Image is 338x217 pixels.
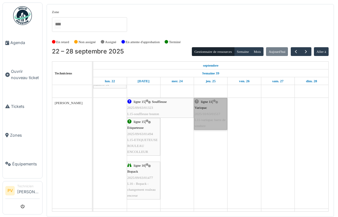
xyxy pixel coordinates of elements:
[201,69,221,77] a: Semaine 39
[314,47,329,56] button: Aller à
[127,132,153,136] span: 2025/09/63/01494
[3,92,42,121] a: Tickets
[79,39,96,45] label: Non assigné
[202,62,220,69] a: 22 septembre 2025
[54,20,61,29] input: Tous
[5,186,15,195] li: PV
[125,39,160,45] label: En attente d'approbation
[52,9,59,15] label: Zone
[291,47,301,56] button: Précédent
[136,77,151,85] a: 23 septembre 2025
[52,48,124,55] h2: 22 – 28 septembre 2025
[56,39,69,45] label: En retard
[11,68,40,80] span: Ouvrir nouveau ticket
[127,112,159,116] span: L15-souffleuse bouton
[17,184,40,189] div: Technicien
[5,184,40,199] a: PV Technicien[PERSON_NAME]
[266,47,288,56] button: Aujourd'hui
[127,163,160,199] div: |
[127,138,158,154] span: L15-ETIQUETEUSE ROULEAU ENCOLLEUR
[55,101,83,105] span: [PERSON_NAME]
[134,120,145,124] span: ligne 15
[271,77,285,85] a: 27 septembre 2025
[204,77,217,85] a: 25 septembre 2025
[11,103,40,109] span: Tickets
[10,132,40,138] span: Zones
[3,149,42,178] a: Équipements
[127,176,153,179] span: 2025/09/63/01477
[134,164,145,167] span: ligne 16
[152,100,167,103] span: Souffleuse
[127,126,144,129] span: Etiqueteuse
[17,184,40,197] li: [PERSON_NAME]
[127,169,138,173] span: Bopack
[301,47,311,56] button: Suivant
[12,161,40,167] span: Équipements
[192,47,234,56] button: Gestionnaire de ressources
[10,40,40,46] span: Agenda
[127,182,156,197] span: L16 - Bopack - changement rouleau encreur
[3,121,42,149] a: Zones
[13,6,32,25] img: Badge_color-CXgf-gQk.svg
[3,57,42,92] a: Ouvrir nouveau ticket
[238,77,251,85] a: 26 septembre 2025
[127,119,160,155] div: |
[103,77,116,85] a: 22 septembre 2025
[169,39,181,45] label: Terminé
[55,71,72,75] span: Techniciens
[127,99,193,117] div: |
[105,39,116,45] label: Assigné
[127,106,153,109] span: 2025/09/63/01323
[234,47,251,56] button: Semaine
[305,77,319,85] a: 28 septembre 2025
[170,77,184,85] a: 24 septembre 2025
[134,100,145,103] span: ligne 15
[251,47,264,56] button: Mois
[3,28,42,57] a: Agenda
